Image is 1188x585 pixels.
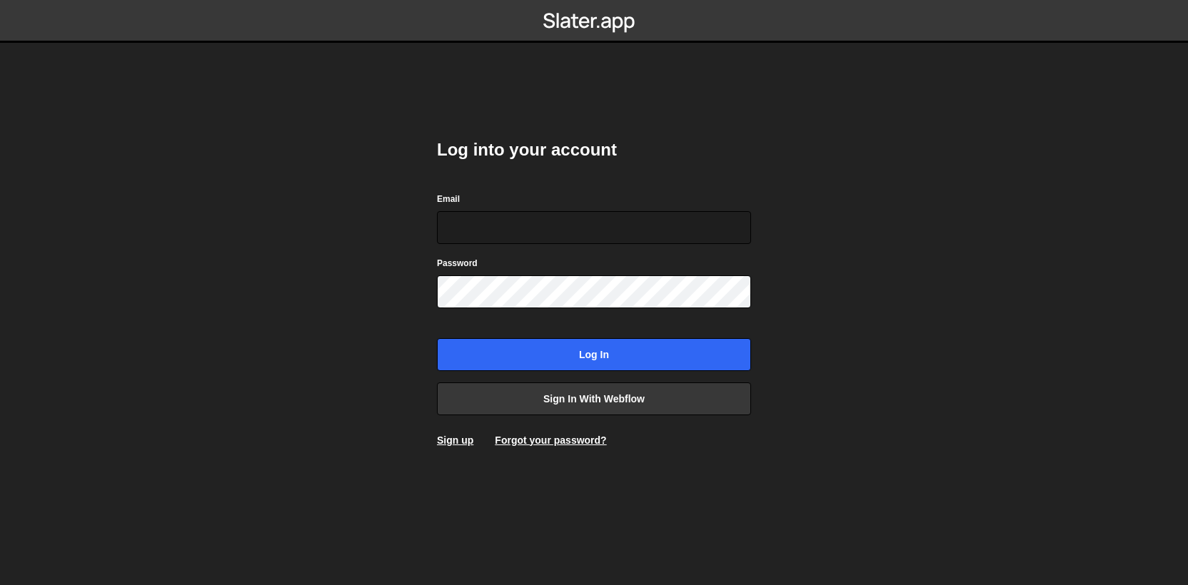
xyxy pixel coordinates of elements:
a: Forgot your password? [495,434,606,446]
label: Password [437,256,478,270]
h2: Log into your account [437,138,751,161]
label: Email [437,192,460,206]
a: Sign in with Webflow [437,382,751,415]
a: Sign up [437,434,473,446]
input: Log in [437,338,751,371]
